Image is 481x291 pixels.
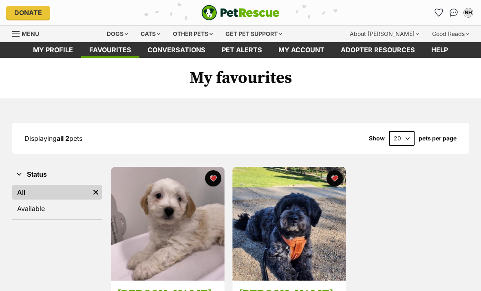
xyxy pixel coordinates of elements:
[333,42,423,58] a: Adopter resources
[423,42,456,58] a: Help
[12,201,102,216] a: Available
[344,26,425,42] div: About [PERSON_NAME]
[214,42,270,58] a: Pet alerts
[12,183,102,219] div: Status
[201,5,280,20] a: PetRescue
[464,9,472,17] div: NH
[101,26,134,42] div: Dogs
[6,6,50,20] a: Donate
[201,5,280,20] img: logo-e224e6f780fb5917bec1dbf3a21bbac754714ae5b6737aabdf751b685950b380.svg
[90,185,102,200] a: Remove filter
[220,26,288,42] div: Get pet support
[270,42,333,58] a: My account
[12,185,90,200] a: All
[135,26,166,42] div: Cats
[450,9,458,17] img: chat-41dd97257d64d25036548639549fe6c8038ab92f7586957e7f3b1b290dea8141.svg
[369,135,385,142] span: Show
[462,6,475,19] button: My account
[139,42,214,58] a: conversations
[12,169,102,180] button: Status
[432,6,475,19] ul: Account quick links
[419,135,457,142] label: pets per page
[426,26,475,42] div: Good Reads
[12,26,45,40] a: Menu
[327,170,343,187] button: favourite
[57,134,69,142] strong: all 2
[447,6,460,19] a: Conversations
[232,167,346,281] img: Romeo Valenti
[167,26,218,42] div: Other pets
[205,170,221,187] button: favourite
[432,6,446,19] a: Favourites
[25,42,81,58] a: My profile
[81,42,139,58] a: Favourites
[24,134,82,142] span: Displaying pets
[111,167,225,281] img: Ollie
[22,30,39,37] span: Menu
